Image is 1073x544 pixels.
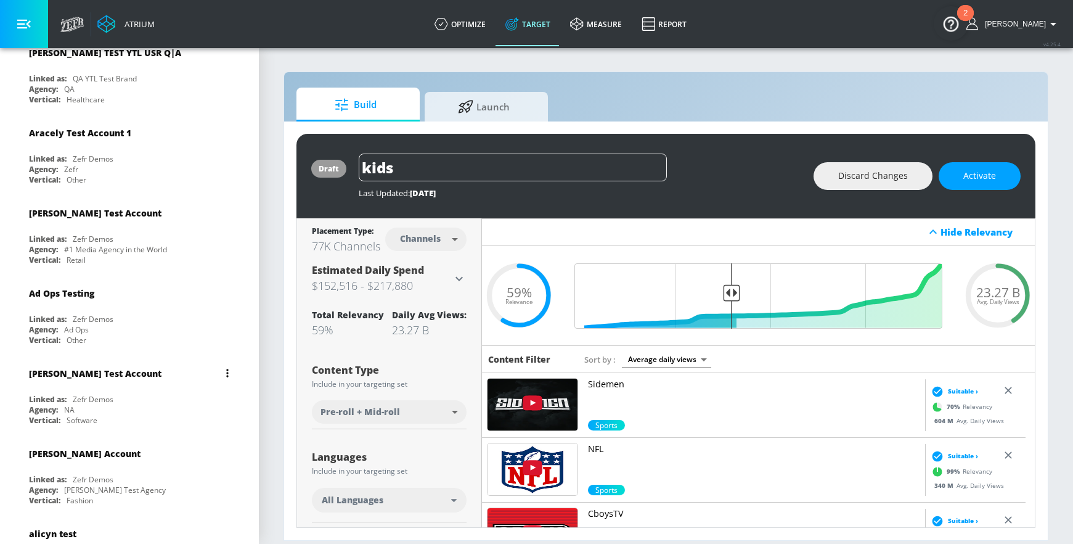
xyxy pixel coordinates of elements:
div: [PERSON_NAME] Test AccountLinked as:Zefr DemosAgency:NAVertical:Software [20,358,239,429]
div: 2 [963,13,968,29]
span: 604 M [934,416,957,425]
div: Vertical: [29,415,60,426]
span: Relevance [505,299,532,305]
div: Retail [67,255,86,265]
div: Agency: [29,84,58,94]
div: Other [67,175,86,185]
div: [PERSON_NAME] Test AccountLinked as:Zefr DemosAgency:#1 Media Agency in the WorldVertical:Retail [20,198,239,268]
h6: Content Filter [488,353,550,365]
div: Vertical: [29,495,60,506]
div: Relevancy [928,398,992,416]
div: Content Type [312,365,467,375]
span: Launch [437,92,531,122]
span: v 4.25.4 [1043,41,1061,47]
input: Final Threshold [568,263,949,329]
span: 340 M [934,481,957,490]
div: [PERSON_NAME] Account [29,448,141,460]
div: Fashion [67,495,93,506]
span: Suitable › [948,451,978,461]
div: 23.27 B [392,323,467,337]
div: Other [67,335,86,345]
a: Sidemen [588,378,920,420]
div: Vertical: [29,94,60,105]
div: Linked as: [29,234,67,244]
p: NFL [588,443,920,455]
div: #1 Media Agency in the World [64,244,167,255]
span: Estimated Daily Spend [312,263,424,277]
button: Open Resource Center, 2 new notifications [934,6,968,41]
div: [PERSON_NAME] Test Account [29,368,161,379]
div: Linked as: [29,314,67,324]
div: Software [67,415,97,426]
a: Target [496,2,560,46]
div: Zefr Demos [73,474,113,485]
span: Avg. Daily Views [977,299,1019,305]
img: UUDogdKl7t7NHzQ95aEwkdMw [488,379,577,431]
div: Avg. Daily Views [928,416,1004,426]
div: Suitable › [928,450,978,463]
div: Zefr Demos [73,234,113,244]
span: 23.27 B [976,286,1020,299]
div: alicyn test [29,528,76,540]
div: Languages [312,452,467,462]
div: NA [64,405,75,415]
a: Report [632,2,696,46]
div: Vertical: [29,255,60,265]
div: Hide Relevancy [940,226,1028,238]
div: Total Relevancy [312,309,384,321]
span: 70 % [947,402,963,411]
div: [PERSON_NAME] AccountLinked as:Zefr DemosAgency:[PERSON_NAME] Test AgencyVertical:Fashion [20,439,239,509]
div: Zefr [64,164,78,175]
div: QA [64,84,75,94]
div: Relevancy [928,463,992,481]
div: Hide Relevancy [482,218,1035,246]
div: 77K Channels [312,239,380,253]
div: draft [319,163,339,174]
div: Vertical: [29,175,60,185]
div: Include in your targeting set [312,381,467,388]
button: Activate [939,162,1021,190]
div: Agency: [29,164,58,175]
span: Pre-roll + Mid-roll [320,406,400,418]
div: Linked as: [29,154,67,164]
button: Discard Changes [814,162,932,190]
p: CboysTV [588,508,920,520]
div: [PERSON_NAME] Test Agency [64,485,166,495]
span: 59% [507,286,532,299]
div: Daily Avg Views: [392,309,467,321]
span: [PERSON_NAME] [980,20,1046,28]
p: Sidemen [588,378,920,390]
div: Linked as: [29,73,67,84]
div: [PERSON_NAME] Test Account [29,207,161,219]
div: Placement Type: [312,226,380,239]
button: [PERSON_NAME] [966,17,1061,31]
div: Agency: [29,485,58,495]
div: Linked as: [29,474,67,485]
div: Vertical: [29,335,60,345]
div: QA YTL Test Brand [73,73,137,84]
div: Suitable › [928,515,978,527]
div: Last Updated: [359,188,801,199]
div: Ad Ops TestingLinked as:Zefr DemosAgency:Ad OpsVertical:Other [20,278,239,348]
div: 70.0% [588,420,625,431]
img: UUDVYQ4Zhbm3S2dlz7P1GBDg [488,443,577,495]
span: Activate [963,168,996,184]
div: 99.0% [588,485,625,495]
div: Estimated Daily Spend$152,516 - $217,880 [312,263,467,294]
span: 99 % [947,467,963,476]
div: Aracely Test Account 1 [29,127,131,139]
div: Atrium [120,19,155,30]
div: [PERSON_NAME] TEST YTL USR Q|ALinked as:QA YTL Test BrandAgency:QAVertical:Healthcare [20,38,239,108]
a: NFL [588,443,920,485]
span: Discard Changes [838,168,908,184]
div: Agency: [29,244,58,255]
div: Aracely Test Account 1Linked as:Zefr DemosAgency:ZefrVertical:Other [20,118,239,188]
div: Agency: [29,405,58,415]
div: Average daily views [622,351,711,368]
div: Ad Ops Testing [29,287,94,299]
a: Atrium [97,15,155,33]
div: Healthcare [67,94,105,105]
